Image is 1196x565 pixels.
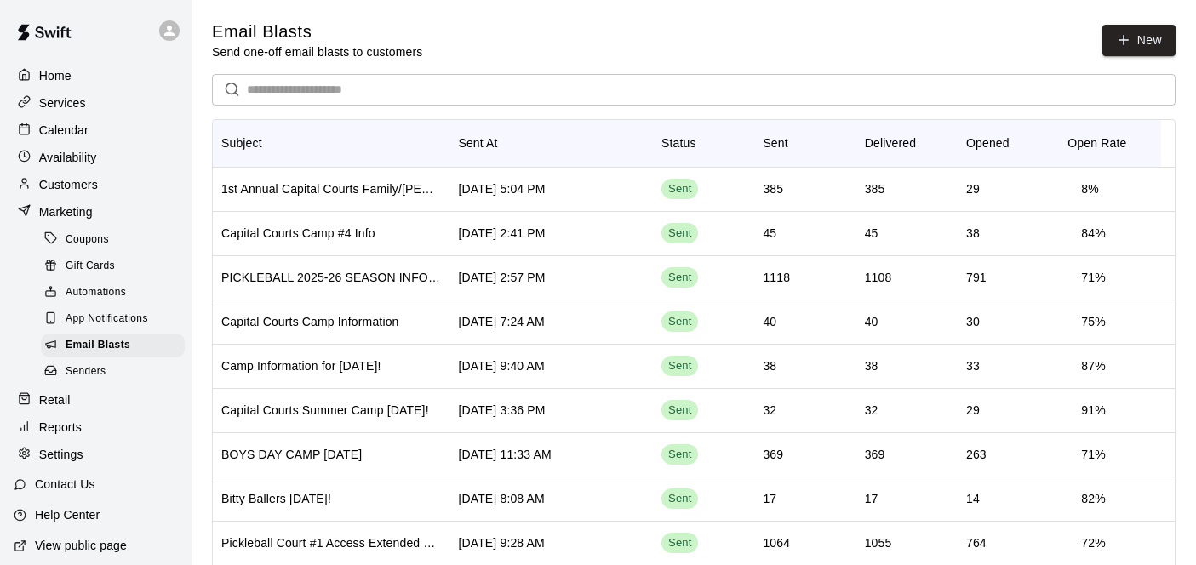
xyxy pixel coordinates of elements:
[41,307,185,331] div: App Notifications
[449,119,653,167] div: Sent At
[966,534,987,551] div: 764
[14,199,178,225] a: Marketing
[966,225,980,242] div: 38
[966,357,980,374] div: 33
[458,490,544,507] div: Jun 4 2025, 8:08 AM
[966,180,980,197] div: 29
[1067,211,1119,256] td: 84 %
[221,225,375,242] div: Capital Courts Camp #4 Info
[39,419,82,436] p: Reports
[39,67,72,84] p: Home
[1067,167,1113,212] td: 8 %
[763,357,776,374] div: 38
[763,180,783,197] div: 385
[221,357,381,374] div: Camp Information for Tomorrow!
[14,172,178,197] a: Customers
[39,391,71,408] p: Retail
[14,145,178,170] a: Availability
[14,63,178,88] a: Home
[66,258,115,275] span: Gift Cards
[66,311,148,328] span: App Notifications
[41,334,185,357] div: Email Blasts
[763,446,783,463] div: 369
[1059,119,1160,167] div: Open Rate
[1067,432,1119,477] td: 71 %
[865,446,885,463] div: 369
[1067,300,1119,345] td: 75 %
[661,119,696,167] div: Status
[865,490,878,507] div: 17
[763,402,776,419] div: 32
[661,314,698,330] span: Sent
[66,231,109,248] span: Coupons
[865,119,917,167] div: Delivered
[458,446,551,463] div: Jun 9 2025, 11:33 AM
[221,402,429,419] div: Capital Courts Summer Camp on Monday!
[14,387,178,413] a: Retail
[41,281,185,305] div: Automations
[221,313,399,330] div: Capital Courts Camp Information
[865,357,878,374] div: 38
[221,269,441,286] div: PICKLEBALL 2025-26 SEASON INFORMATION
[661,225,698,242] span: Sent
[212,43,422,60] p: Send one-off email blasts to customers
[966,119,1010,167] div: Opened
[966,446,987,463] div: 263
[1067,344,1119,389] td: 87 %
[221,446,362,463] div: BOYS DAY CAMP JUNE 27TH
[221,119,262,167] div: Subject
[754,119,856,167] div: Sent
[41,333,192,359] a: Email Blasts
[41,280,192,306] a: Automations
[14,90,178,116] a: Services
[653,119,754,167] div: Status
[14,442,178,467] a: Settings
[41,254,185,278] div: Gift Cards
[35,476,95,493] p: Contact Us
[865,225,878,242] div: 45
[41,306,192,333] a: App Notifications
[1067,388,1119,433] td: 91 %
[458,180,545,197] div: Aug 17 2025, 5:04 PM
[1067,119,1126,167] div: Open Rate
[661,491,698,507] span: Sent
[966,269,987,286] div: 791
[661,358,698,374] span: Sent
[1067,255,1119,300] td: 71 %
[39,446,83,463] p: Settings
[41,359,192,385] a: Senders
[39,176,98,193] p: Customers
[763,225,776,242] div: 45
[865,534,892,551] div: 1055
[41,360,185,384] div: Senders
[41,226,192,253] a: Coupons
[458,357,544,374] div: Jul 13 2025, 9:40 AM
[41,253,192,279] a: Gift Cards
[458,119,497,167] div: Sent At
[661,402,698,419] span: Sent
[458,534,544,551] div: Apr 22 2025, 9:28 AM
[966,490,980,507] div: 14
[958,119,1059,167] div: Opened
[35,506,100,523] p: Help Center
[221,180,441,197] div: 1st Annual Capital Courts Family/Brad Rollo Charity Basketball Camp
[865,180,885,197] div: 385
[763,490,776,507] div: 17
[14,414,178,440] a: Reports
[865,269,892,286] div: 1108
[14,117,178,143] div: Calendar
[763,534,790,551] div: 1064
[35,537,127,554] p: View public page
[856,119,958,167] div: Delivered
[66,363,106,380] span: Senders
[966,313,980,330] div: 30
[212,20,422,43] h5: Email Blasts
[458,402,545,419] div: Jul 5 2025, 3:36 PM
[66,284,126,301] span: Automations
